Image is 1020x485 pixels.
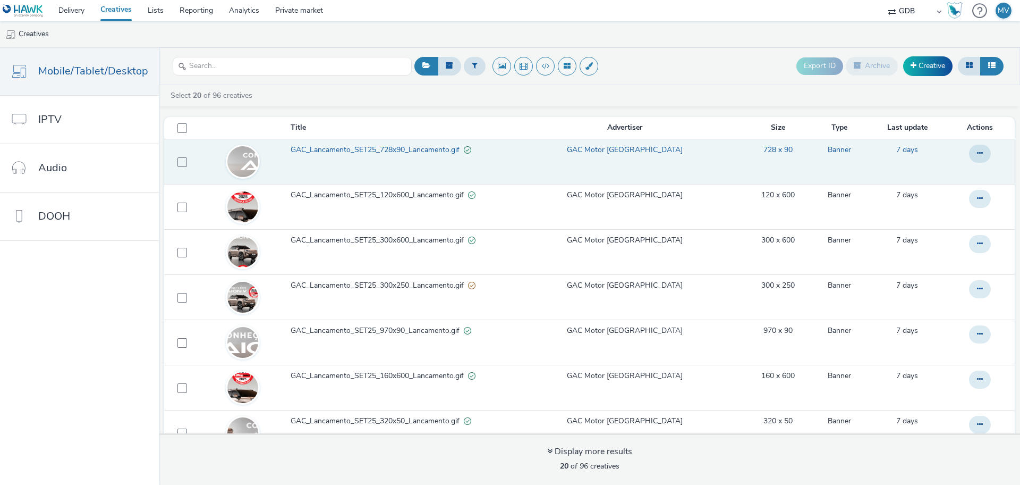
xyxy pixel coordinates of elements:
[468,371,475,382] div: Valid
[291,325,464,336] span: GAC_Lancamento_SET25_970x90_Lancamento.gif
[828,190,851,200] a: Banner
[958,57,981,75] button: Grid
[169,90,257,101] a: Select of 96 creatives
[828,416,851,427] a: Banner
[763,416,793,427] a: 320 x 50
[896,235,918,246] a: 18 September 2025, 23:48
[796,57,843,74] button: Export ID
[896,145,918,155] a: 18 September 2025, 23:48
[828,235,851,246] a: Banner
[761,190,795,200] a: 120 x 600
[38,160,67,175] span: Audio
[464,145,471,156] div: Valid
[567,190,683,200] a: GAC Motor [GEOGRAPHIC_DATA]
[761,280,795,291] a: 300 x 250
[763,145,793,155] a: 728 x 90
[227,330,258,446] img: 135c7e2a-716f-4653-9cb2-989b7f4bce8d.gif
[291,280,505,296] a: GAC_Lancamento_SET25_300x250_Lancamento.gifPartially valid
[291,416,505,432] a: GAC_Lancamento_SET25_320x50_Lancamento.gifValid
[567,280,683,291] a: GAC Motor [GEOGRAPHIC_DATA]
[828,145,851,155] a: Banner
[38,208,70,224] span: DOOH
[547,446,632,458] div: Display more results
[468,280,475,291] div: Partially valid
[227,130,258,284] img: 80ed34ec-bc1b-492e-b410-32f9fb6664ed.gif
[291,190,468,200] span: GAC_Lancamento_SET25_120x600_Lancamento.gif
[291,325,505,341] a: GAC_Lancamento_SET25_970x90_Lancamento.gifValid
[865,117,950,139] th: Last update
[980,57,1004,75] button: Table
[291,280,468,291] span: GAC_Lancamento_SET25_300x250_Lancamento.gif
[227,221,258,283] img: 45235162-f095-4382-bc77-8b6e5fc1c0ac.gif
[291,416,464,427] span: GAC_Lancamento_SET25_320x50_Lancamento.gif
[896,325,918,336] span: 7 days
[567,325,683,336] a: GAC Motor [GEOGRAPHIC_DATA]
[761,371,795,381] a: 160 x 600
[998,3,1009,19] div: MV
[896,416,918,426] span: 7 days
[560,461,568,471] strong: 20
[5,29,16,40] img: mobile
[464,325,471,337] div: Valid
[896,190,918,200] a: 18 September 2025, 23:48
[290,117,506,139] th: Title
[560,461,619,471] span: of 96 creatives
[828,325,851,336] a: Banner
[567,145,683,155] a: GAC Motor [GEOGRAPHIC_DATA]
[193,90,201,101] strong: 20
[828,280,851,291] a: Banner
[227,282,258,313] img: e4c3865c-a102-41e1-937d-6327841a91d1.gif
[3,4,44,18] img: undefined Logo
[896,280,918,291] a: 18 September 2025, 23:48
[743,117,814,139] th: Size
[227,146,258,177] img: 27af448a-0f49-44e7-91c7-0d026a18c30c.gif
[291,145,464,155] span: GAC_Lancamento_SET25_728x90_Lancamento.gif
[173,57,412,76] input: Search...
[38,112,62,127] span: IPTV
[567,371,683,381] a: GAC Motor [GEOGRAPHIC_DATA]
[761,235,795,246] a: 300 x 600
[896,325,918,336] a: 18 September 2025, 23:48
[846,57,898,75] button: Archive
[567,416,683,427] a: GAC Motor [GEOGRAPHIC_DATA]
[950,117,1015,139] th: Actions
[896,280,918,290] span: 7 days
[468,190,475,201] div: Valid
[896,190,918,200] span: 7 days
[464,416,471,427] div: Valid
[227,327,258,358] img: ed2ae8a4-7909-4b36-a239-e50ea4d8217c.gif
[567,235,683,246] a: GAC Motor [GEOGRAPHIC_DATA]
[947,2,963,19] img: Hawk Academy
[814,117,865,139] th: Type
[947,2,967,19] a: Hawk Academy
[291,371,505,387] a: GAC_Lancamento_SET25_160x600_Lancamento.gifValid
[903,56,953,76] a: Creative
[291,190,505,206] a: GAC_Lancamento_SET25_120x600_Lancamento.gifValid
[227,417,258,448] img: 00ef9421-0e10-402d-ade4-428c1cb416fb.gif
[291,371,468,381] span: GAC_Lancamento_SET25_160x600_Lancamento.gif
[506,117,742,139] th: Advertiser
[896,235,918,245] span: 7 days
[291,145,505,161] a: GAC_Lancamento_SET25_728x90_Lancamento.gifValid
[38,63,148,79] span: Mobile/Tablet/Desktop
[896,416,918,427] a: 18 September 2025, 23:48
[291,235,468,246] span: GAC_Lancamento_SET25_300x600_Lancamento.gif
[896,371,918,381] a: 18 September 2025, 23:48
[896,371,918,381] span: 7 days
[468,235,475,246] div: Valid
[291,235,505,251] a: GAC_Lancamento_SET25_300x600_Lancamento.gifValid
[828,371,851,381] a: Banner
[896,145,918,155] span: 7 days
[763,325,793,336] a: 970 x 90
